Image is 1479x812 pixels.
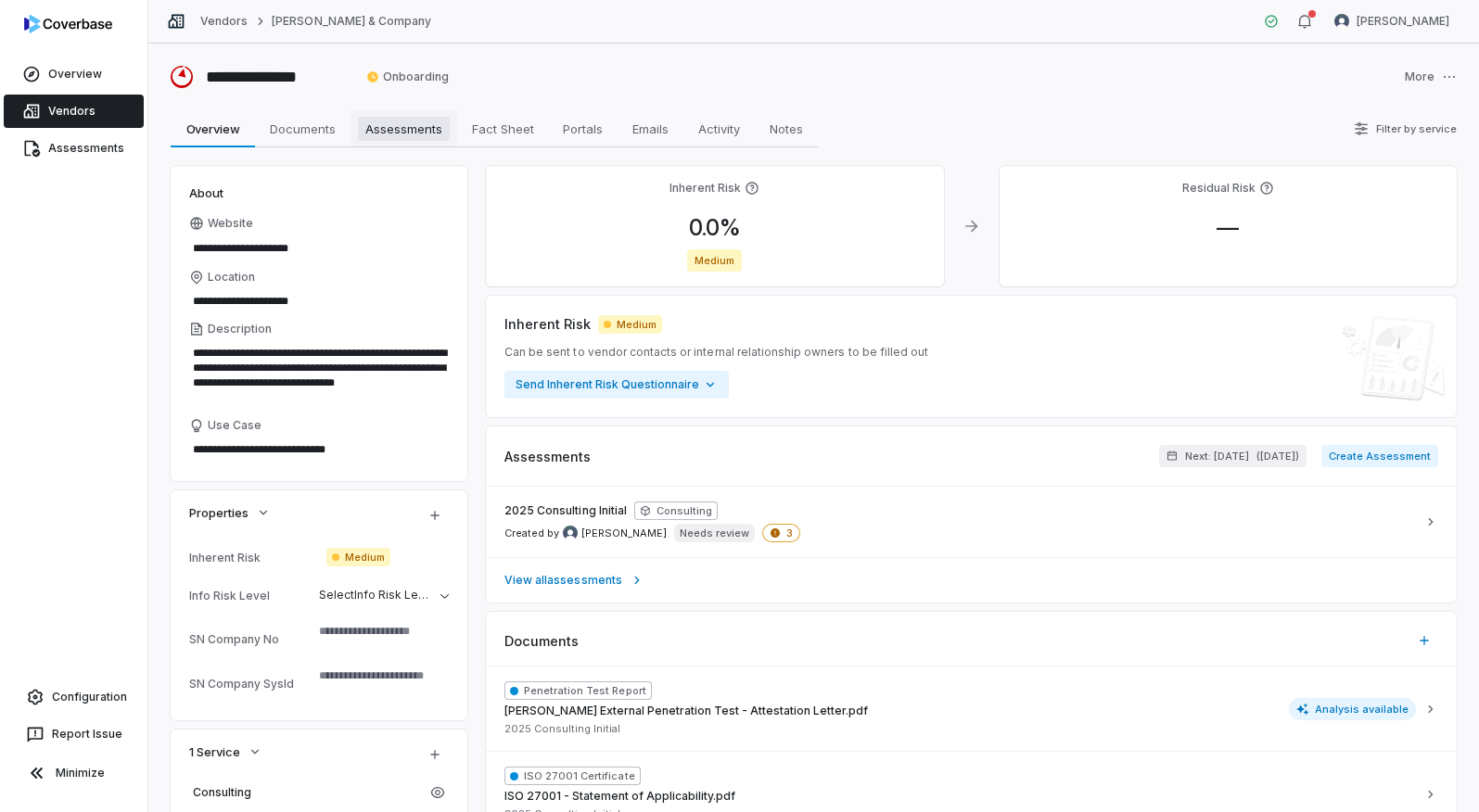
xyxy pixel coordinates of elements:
a: Assessments [4,132,144,165]
span: ISO 27001 - Statement of Applicability.pdf [504,789,735,804]
span: 2025 Consulting Initial [504,722,620,736]
span: Medium [687,249,742,272]
span: [PERSON_NAME] External Penetration Test - Attestation Letter.pdf [504,704,868,718]
button: 1 Service [184,735,268,768]
span: 2025 Consulting Initial [504,503,627,518]
span: Can be sent to vendor contacts or internal relationship owners to be filled out [504,345,928,360]
span: Location [208,270,255,285]
a: View allassessments [486,557,1457,603]
input: Location [189,288,449,314]
h4: Residual Risk [1182,181,1256,196]
button: Minimize [7,755,140,792]
a: Overview [4,57,144,91]
span: Emails [625,117,676,141]
span: 0.0 % [674,214,756,241]
span: Portals [555,117,610,141]
span: Analysis available [1289,698,1417,720]
span: Assessments [358,117,450,141]
button: Create Assessment [1321,445,1438,467]
span: Next: [DATE] [1185,450,1249,463]
span: ( [DATE] ) [1256,450,1299,463]
span: Properties [189,504,249,521]
img: Tomo Majima avatar [563,526,578,540]
a: [PERSON_NAME] & Company [272,14,431,29]
span: Documents [504,631,579,651]
span: 3 [762,524,800,542]
span: Created by [504,526,667,540]
a: Consulting [189,780,423,806]
span: [PERSON_NAME] [1357,14,1449,29]
span: Fact Sheet [465,117,542,141]
span: Assessments [504,447,591,466]
span: Description [208,322,272,336]
div: SN Company No [189,632,312,646]
span: Overview [179,117,248,141]
textarea: Description [189,340,449,411]
p: Needs review [680,526,749,540]
span: Onboarding [366,70,449,84]
button: Properties [184,496,276,529]
span: Consulting [193,785,419,800]
a: Configuration [7,680,140,714]
button: Filter by service [1348,112,1462,146]
a: Vendors [200,14,248,29]
span: ISO 27001 Certificate [504,767,641,785]
textarea: Use Case [189,437,449,463]
a: 2025 Consulting InitialConsultingCreated by Tomo Majima avatar[PERSON_NAME]Needs review3 [486,487,1457,557]
img: logo-D7KZi-bG.svg [24,15,112,33]
img: Tomo Majima avatar [1334,14,1349,29]
div: Info Risk Level [189,589,312,603]
span: Penetration Test Report [504,681,652,700]
span: Medium [326,548,390,566]
span: Inherent Risk [504,314,591,334]
span: [PERSON_NAME] [581,527,667,540]
input: Website [189,235,417,261]
span: About [189,184,223,201]
span: Use Case [208,418,261,433]
button: Penetration Test Report[PERSON_NAME] External Penetration Test - Attestation Letter.pdf2025 Consu... [486,666,1457,751]
button: Tomo Majima avatar[PERSON_NAME] [1323,7,1460,35]
button: Report Issue [7,717,140,751]
div: Inherent Risk [189,551,319,565]
span: Select Info Risk Level [319,588,435,602]
span: Website [208,216,253,231]
span: Consulting [634,501,718,520]
span: Documents [262,117,343,141]
span: Activity [691,117,747,141]
span: View all assessments [504,573,622,588]
div: SN Company SysId [189,677,312,691]
span: Medium [598,315,662,334]
span: — [1202,214,1254,241]
button: More [1399,57,1462,96]
a: Vendors [4,95,144,128]
span: 1 Service [189,743,240,760]
button: Next: [DATE]([DATE]) [1159,445,1307,467]
h4: Inherent Risk [669,181,741,196]
button: Send Inherent Risk Questionnaire [504,371,729,399]
span: Notes [762,117,810,141]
